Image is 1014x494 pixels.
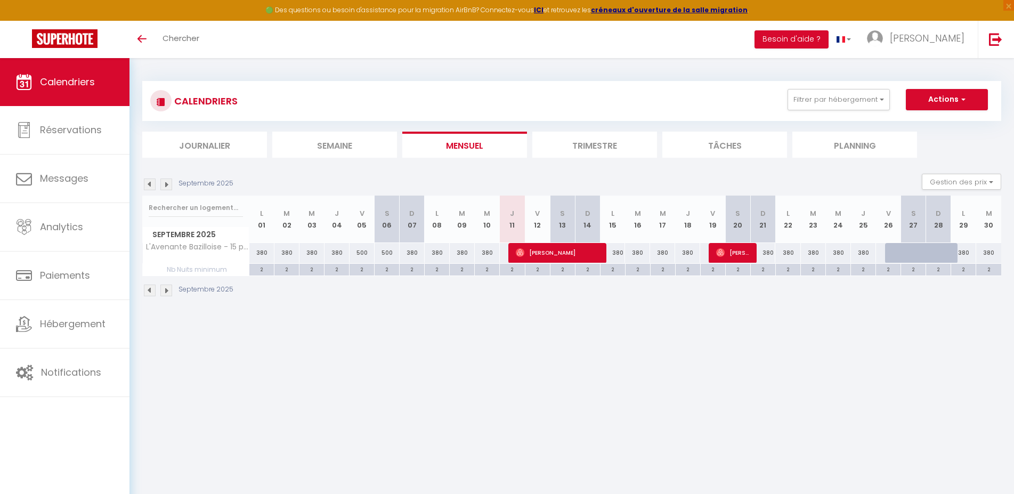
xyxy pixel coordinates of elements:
th: 22 [775,196,800,243]
div: 380 [675,243,700,263]
abbr: M [484,208,490,218]
strong: ICI [534,5,543,14]
div: 2 [726,264,750,274]
div: 2 [299,264,324,274]
button: Gestion des prix [922,174,1001,190]
abbr: L [260,208,263,218]
button: Actions [906,89,988,110]
abbr: J [861,208,865,218]
th: 26 [876,196,901,243]
li: Trimestre [532,132,657,158]
abbr: J [335,208,339,218]
th: 30 [976,196,1001,243]
div: 380 [425,243,450,263]
abbr: V [886,208,891,218]
div: 2 [801,264,825,274]
span: Analytics [40,220,83,233]
abbr: M [635,208,641,218]
div: 380 [826,243,851,263]
abbr: J [686,208,690,218]
div: 380 [475,243,500,263]
a: créneaux d'ouverture de la salle migration [591,5,748,14]
p: Septembre 2025 [179,285,233,295]
div: 2 [951,264,976,274]
abbr: M [459,208,465,218]
th: 25 [851,196,876,243]
abbr: D [409,208,415,218]
th: 09 [450,196,475,243]
abbr: D [936,208,941,218]
div: 2 [601,264,625,274]
div: 380 [750,243,775,263]
div: 2 [976,264,1001,274]
abbr: S [911,208,916,218]
abbr: J [510,208,514,218]
div: 380 [650,243,675,263]
abbr: S [735,208,740,218]
a: Chercher [155,21,207,58]
div: 2 [375,264,399,274]
span: Septembre 2025 [143,227,249,242]
div: 2 [325,264,349,274]
abbr: V [710,208,715,218]
input: Rechercher un logement... [149,198,243,217]
div: 2 [751,264,775,274]
th: 05 [350,196,375,243]
th: 01 [249,196,274,243]
th: 03 [299,196,325,243]
div: 380 [851,243,876,263]
div: 500 [375,243,400,263]
div: 380 [325,243,350,263]
div: 380 [801,243,826,263]
div: 380 [600,243,625,263]
div: 380 [976,243,1001,263]
abbr: L [786,208,790,218]
div: 2 [249,264,274,274]
abbr: L [962,208,965,218]
th: 14 [575,196,600,243]
span: Réservations [40,123,102,136]
th: 24 [826,196,851,243]
abbr: L [435,208,439,218]
div: 380 [450,243,475,263]
div: 2 [575,264,600,274]
abbr: V [535,208,540,218]
img: ... [867,30,883,46]
abbr: M [835,208,841,218]
th: 18 [675,196,700,243]
th: 21 [750,196,775,243]
th: 15 [600,196,625,243]
abbr: V [360,208,364,218]
div: 2 [626,264,650,274]
div: 2 [475,264,499,274]
th: 29 [951,196,976,243]
div: 2 [651,264,675,274]
abbr: M [309,208,315,218]
div: 380 [951,243,976,263]
div: 2 [676,264,700,274]
th: 20 [725,196,750,243]
div: 500 [350,243,375,263]
abbr: S [560,208,565,218]
div: 380 [299,243,325,263]
div: 2 [525,264,550,274]
div: 2 [901,264,926,274]
div: 2 [550,264,575,274]
span: Nb Nuits minimum [143,264,249,276]
abbr: D [760,208,766,218]
img: Super Booking [32,29,98,48]
button: Filtrer par hébergement [788,89,890,110]
p: Septembre 2025 [179,179,233,189]
th: 16 [625,196,650,243]
button: Besoin d'aide ? [755,30,829,48]
div: 2 [274,264,299,274]
div: 2 [826,264,850,274]
div: 2 [500,264,524,274]
th: 10 [475,196,500,243]
span: L'Avenante Bazilloise - 15 pers [144,243,251,251]
abbr: M [986,208,992,218]
div: 2 [776,264,800,274]
div: 2 [701,264,725,274]
li: Planning [792,132,917,158]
